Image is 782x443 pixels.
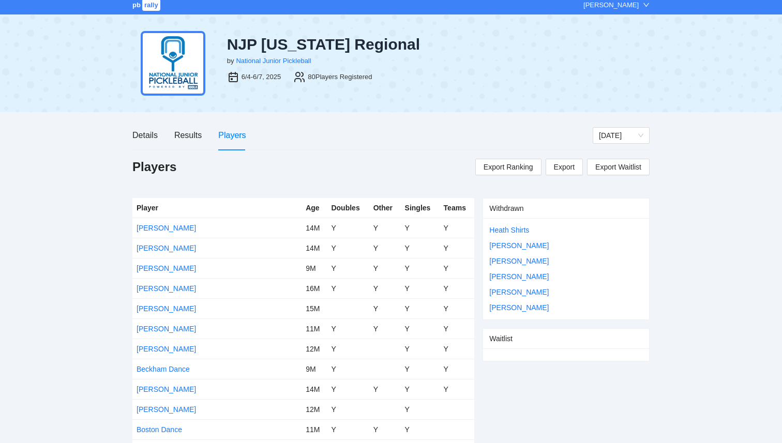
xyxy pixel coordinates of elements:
td: Y [440,218,475,238]
td: Y [369,238,401,258]
div: NJP [US_STATE] Regional [227,35,469,54]
div: Waitlist [489,329,643,348]
td: Y [440,318,475,339]
td: Y [440,339,475,359]
td: Y [401,218,440,238]
a: [PERSON_NAME] [137,244,196,252]
span: Export Waitlist [595,159,641,175]
div: 6/4-6/7, 2025 [242,72,281,82]
td: 15M [302,298,327,318]
a: [PERSON_NAME] [137,405,196,414]
td: Y [327,379,369,399]
a: [PERSON_NAME] [489,257,549,265]
a: Boston Dance [137,425,182,434]
div: 80 Players Registered [308,72,372,82]
td: Y [327,318,369,339]
div: Age [306,202,323,213]
a: [PERSON_NAME] [137,264,196,272]
div: Teams [444,202,471,213]
td: 12M [302,399,327,419]
span: pb [132,1,141,9]
div: by [227,56,234,66]
td: Y [440,379,475,399]
td: Y [327,238,369,258]
h1: Players [132,159,176,175]
td: Y [369,379,401,399]
img: njp-logo2.png [141,31,205,96]
a: [PERSON_NAME] [137,345,196,353]
span: Saturday [599,128,643,143]
td: Y [401,379,440,399]
td: Y [369,218,401,238]
td: Y [401,419,440,439]
td: 14M [302,379,327,399]
a: [PERSON_NAME] [137,385,196,393]
td: Y [369,298,401,318]
a: [PERSON_NAME] [137,325,196,333]
td: Y [440,238,475,258]
div: Players [218,129,246,142]
a: Export Waitlist [587,159,650,175]
td: 16M [302,278,327,298]
a: Beckham Dance [137,365,190,373]
td: Y [440,298,475,318]
td: Y [401,258,440,278]
td: Y [440,359,475,379]
a: Export Ranking [475,159,542,175]
td: 11M [302,318,327,339]
td: Y [327,339,369,359]
a: Export [546,159,583,175]
a: [PERSON_NAME] [489,303,549,312]
a: [PERSON_NAME] [489,241,549,250]
td: Y [401,318,440,339]
td: 9M [302,258,327,278]
a: [PERSON_NAME] [137,284,196,293]
td: Y [327,359,369,379]
td: Y [327,399,369,419]
span: Export Ranking [484,159,533,175]
td: Y [327,278,369,298]
td: Y [369,419,401,439]
td: Y [440,258,475,278]
td: Y [327,419,369,439]
td: Y [401,359,440,379]
td: Y [401,298,440,318]
td: Y [369,278,401,298]
div: Singles [405,202,435,213]
td: 11M [302,419,327,439]
td: Y [440,278,475,298]
div: Other [373,202,397,213]
a: National Junior Pickleball [236,57,311,65]
span: Export [554,159,575,175]
a: [PERSON_NAME] [137,304,196,313]
span: down [643,2,650,8]
td: Y [401,399,440,419]
td: Y [327,218,369,238]
td: 12M [302,339,327,359]
a: [PERSON_NAME] [489,272,549,281]
div: Withdrawn [489,198,643,218]
a: [PERSON_NAME] [137,224,196,232]
div: Player [137,202,297,213]
td: Y [401,339,440,359]
a: [PERSON_NAME] [489,288,549,296]
td: 9M [302,359,327,379]
div: Results [174,129,202,142]
div: Details [132,129,158,142]
td: 14M [302,238,327,258]
td: Y [401,278,440,298]
td: Y [327,258,369,278]
a: pbrally [132,1,162,9]
div: Doubles [331,202,365,213]
td: Y [401,238,440,258]
td: 14M [302,218,327,238]
td: Y [369,318,401,339]
a: Heath Shirts [489,226,529,234]
td: Y [369,258,401,278]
